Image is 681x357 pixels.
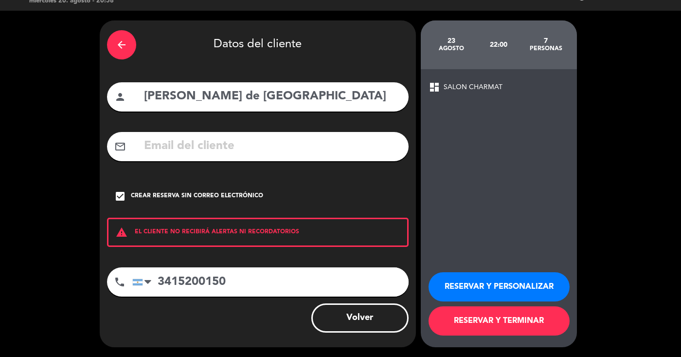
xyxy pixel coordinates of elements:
button: RESERVAR Y PERSONALIZAR [429,272,570,301]
div: Argentina: +54 [133,268,155,296]
div: 23 [428,37,475,45]
i: person [114,91,126,103]
i: warning [108,226,135,238]
i: check_box [114,190,126,202]
div: 7 [522,37,570,45]
span: dashboard [429,81,440,93]
input: Email del cliente [143,136,401,156]
input: Número de teléfono... [132,267,409,297]
div: Datos del cliente [107,28,409,62]
i: phone [114,276,125,288]
i: mail_outline [114,141,126,152]
div: personas [522,45,570,53]
input: Nombre del cliente [143,87,401,107]
i: arrow_back [116,39,127,51]
div: agosto [428,45,475,53]
button: RESERVAR Y TERMINAR [429,306,570,336]
button: Volver [311,303,409,333]
div: Crear reserva sin correo electrónico [131,191,263,201]
span: SALON CHARMAT [444,82,502,93]
div: EL CLIENTE NO RECIBIRÁ ALERTAS NI RECORDATORIOS [107,218,409,247]
div: 22:00 [475,28,522,62]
